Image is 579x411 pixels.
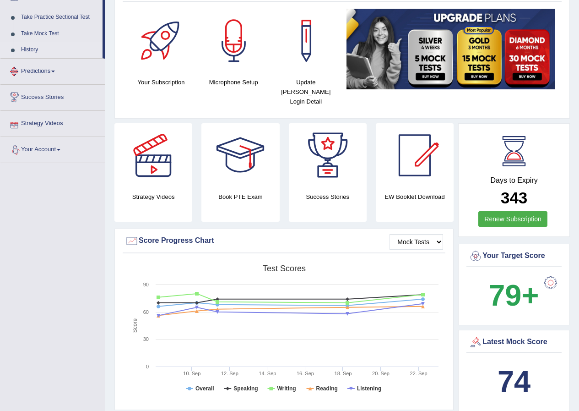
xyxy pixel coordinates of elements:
[372,371,390,376] tspan: 20. Sep
[469,335,559,349] div: Latest Mock Score
[469,249,559,263] div: Your Target Score
[195,385,214,392] tspan: Overall
[259,371,276,376] tspan: 14. Sep
[0,137,105,160] a: Your Account
[146,364,149,369] text: 0
[202,77,265,87] h4: Microphone Setup
[114,192,192,202] h4: Strategy Videos
[498,365,530,398] b: 74
[130,77,193,87] h4: Your Subscription
[316,385,338,392] tspan: Reading
[376,192,454,202] h4: EW Booklet Download
[0,59,105,82] a: Predictions
[274,77,337,106] h4: Update [PERSON_NAME] Login Detail
[410,371,427,376] tspan: 22. Sep
[125,234,443,248] div: Score Progress Chart
[17,26,103,42] a: Take Mock Test
[335,371,352,376] tspan: 18. Sep
[221,371,238,376] tspan: 12. Sep
[478,211,547,227] a: Renew Subscription
[233,385,258,392] tspan: Speaking
[0,111,105,134] a: Strategy Videos
[297,371,314,376] tspan: 16. Sep
[0,85,105,108] a: Success Stories
[346,9,555,89] img: small5.jpg
[143,336,149,342] text: 30
[17,42,103,58] a: History
[143,309,149,315] text: 60
[357,385,381,392] tspan: Listening
[469,176,559,185] h4: Days to Expiry
[488,279,539,312] b: 79+
[201,192,279,202] h4: Book PTE Exam
[263,264,306,273] tspan: Test scores
[277,385,296,392] tspan: Writing
[289,192,367,202] h4: Success Stories
[183,371,200,376] tspan: 10. Sep
[501,189,527,207] b: 343
[143,282,149,287] text: 90
[17,9,103,26] a: Take Practice Sectional Test
[132,318,138,333] tspan: Score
